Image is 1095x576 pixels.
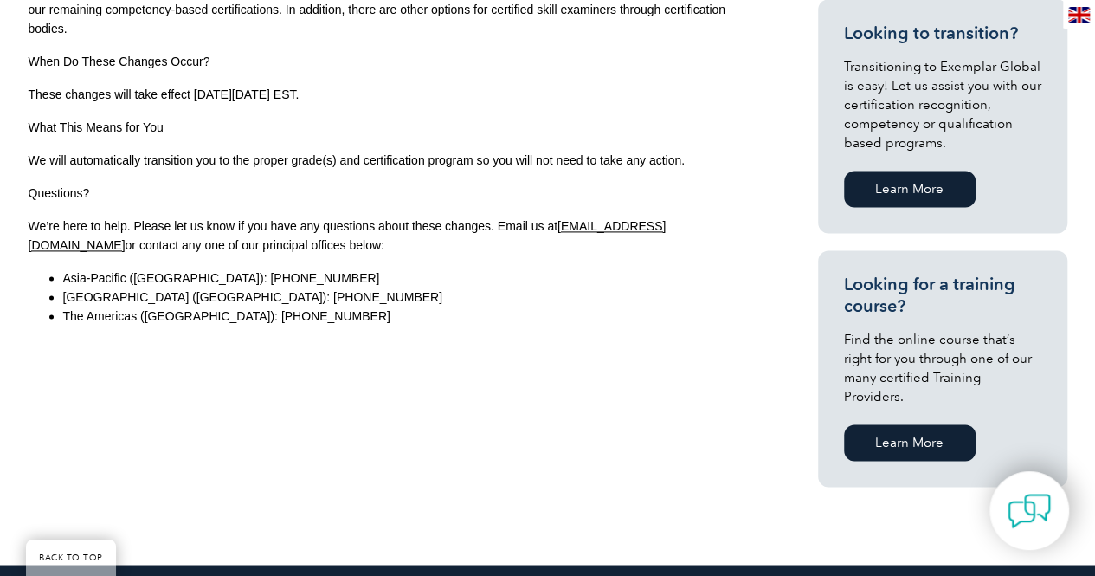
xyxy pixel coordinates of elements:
[63,309,390,323] span: The Americas ([GEOGRAPHIC_DATA]): [PHONE_NUMBER]
[1068,7,1090,23] img: en
[844,23,1041,44] h3: Looking to transition?
[63,290,442,304] span: [GEOGRAPHIC_DATA] ([GEOGRAPHIC_DATA]): [PHONE_NUMBER]
[844,424,976,461] a: Learn More
[26,540,116,576] a: BACK TO TOP
[844,171,976,207] a: Learn More
[844,57,1041,152] p: Transitioning to Exemplar Global is easy! Let us assist you with our certification recognition, c...
[1008,489,1051,533] img: contact-chat.png
[126,238,384,252] span: or contact any one of our principal offices below:
[29,87,300,101] span: These changes will take effect [DATE][DATE] EST.
[29,55,210,68] span: When Do These Changes Occur?
[844,330,1041,406] p: Find the online course that’s right for you through one of our many certified Training Providers.
[844,274,1041,317] h3: Looking for a training course?
[29,219,557,233] span: We’re here to help. Please let us know if you have any questions about these changes. Email us at
[29,186,90,200] span: Questions?
[29,153,685,167] span: We will automatically transition you to the proper grade(s) and certification program so you will...
[29,120,164,134] span: What This Means for You
[63,271,380,285] span: Asia-Pacific ([GEOGRAPHIC_DATA]): [PHONE_NUMBER]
